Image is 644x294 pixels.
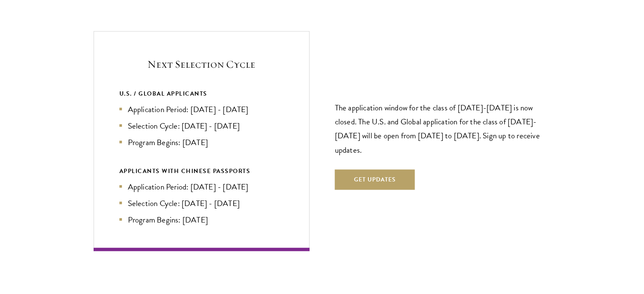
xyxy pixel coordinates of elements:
[119,103,284,115] li: Application Period: [DATE] - [DATE]
[119,88,284,99] div: U.S. / GLOBAL APPLICANTS
[119,181,284,193] li: Application Period: [DATE] - [DATE]
[119,57,284,71] h5: Next Selection Cycle
[119,120,284,132] li: Selection Cycle: [DATE] - [DATE]
[119,166,284,176] div: APPLICANTS WITH CHINESE PASSPORTS
[119,214,284,226] li: Program Begins: [DATE]
[119,136,284,148] li: Program Begins: [DATE]
[335,101,551,157] p: The application window for the class of [DATE]-[DATE] is now closed. The U.S. and Global applicat...
[335,170,415,190] button: Get Updates
[119,197,284,209] li: Selection Cycle: [DATE] - [DATE]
